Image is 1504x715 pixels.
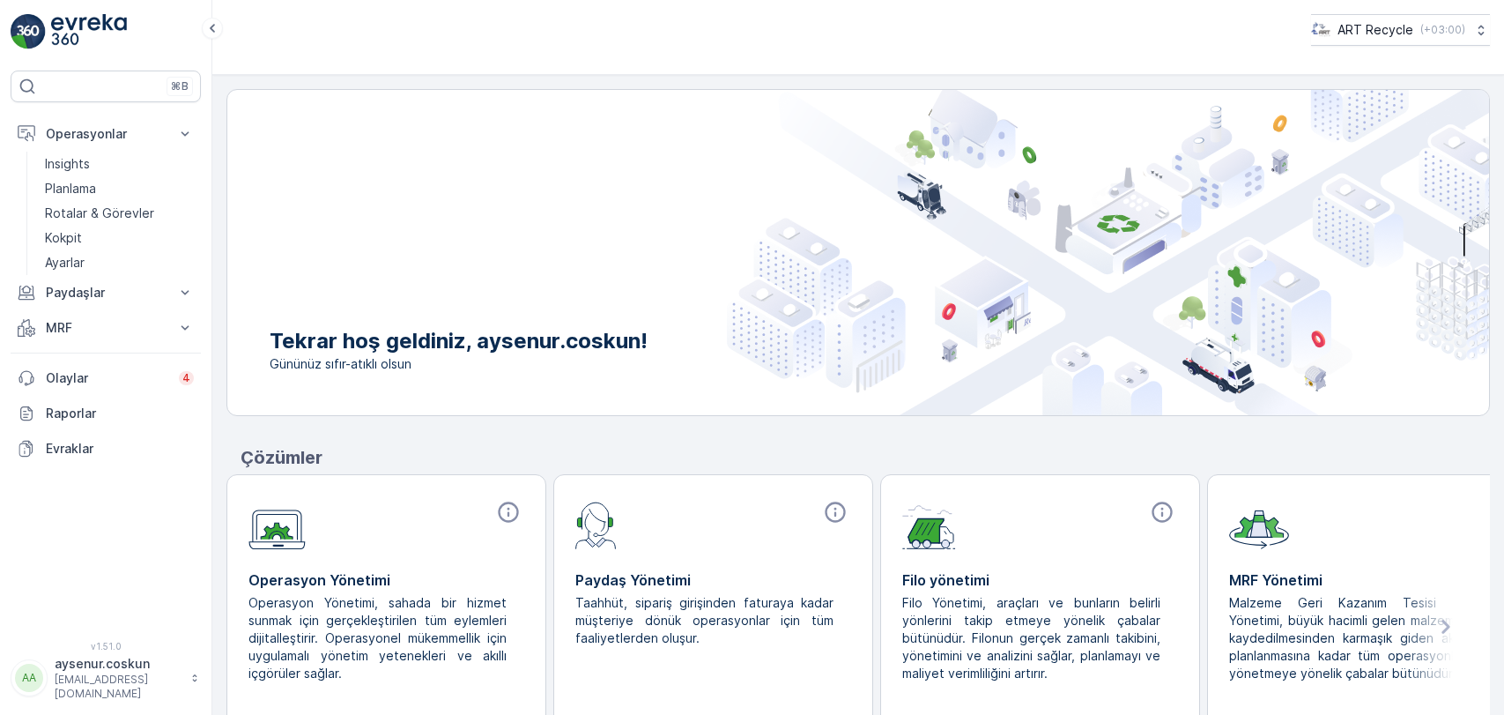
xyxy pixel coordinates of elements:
p: Rotalar & Görevler [45,205,154,222]
p: Olaylar [46,369,168,387]
p: ⌘B [171,79,189,93]
span: Gününüz sıfır-atıklı olsun [270,355,648,373]
button: AAaysenur.coskun[EMAIL_ADDRESS][DOMAIN_NAME] [11,655,201,701]
p: Insights [45,155,90,173]
p: Tekrar hoş geldiniz, aysenur.coskun! [270,327,648,355]
a: Olaylar4 [11,361,201,396]
p: MRF [46,319,166,337]
p: Malzeme Geri Kazanım Tesisi (MRF) Yönetimi, büyük hacimli gelen malzemelerin kaydedilmesinden kar... [1229,594,1491,682]
button: Paydaşlar [11,275,201,310]
p: Raporlar [46,405,194,422]
a: Raporlar [11,396,201,431]
a: Evraklar [11,431,201,466]
img: city illustration [727,90,1489,415]
img: image_23.png [1311,20,1330,40]
div: AA [15,664,43,692]
a: Ayarlar [38,250,201,275]
a: Rotalar & Görevler [38,201,201,226]
p: Operasyon Yönetimi [248,570,524,591]
p: Evraklar [46,440,194,458]
p: [EMAIL_ADDRESS][DOMAIN_NAME] [55,673,182,701]
img: logo [11,14,46,49]
p: 4 [182,371,190,385]
a: Planlama [38,176,201,201]
a: Kokpit [38,226,201,250]
img: logo_light-DOdMpM7g.png [51,14,127,49]
p: Operasyonlar [46,125,166,143]
p: ART Recycle [1337,21,1413,39]
p: Kokpit [45,229,82,247]
img: module-icon [1229,500,1289,549]
p: Filo Yönetimi, araçları ve bunların belirli yönlerini takip etmeye yönelik çabalar bütünüdür. Fil... [902,594,1164,682]
p: Planlama [45,180,96,197]
button: MRF [11,310,201,346]
a: Insights [38,152,201,176]
span: v 1.51.0 [11,641,201,652]
p: Paydaş Yönetimi [575,570,851,591]
p: aysenur.coskun [55,655,182,673]
img: module-icon [248,500,306,550]
img: module-icon [902,500,956,549]
p: Paydaşlar [46,284,166,302]
img: module-icon [575,500,617,549]
p: Filo yönetimi [902,570,1178,591]
button: ART Recycle(+03:00) [1311,14,1490,46]
button: Operasyonlar [11,116,201,152]
p: Taahhüt, sipariş girişinden faturaya kadar müşteriye dönük operasyonlar için tüm faaliyetlerden o... [575,594,837,647]
p: Çözümler [241,444,1490,471]
p: Operasyon Yönetimi, sahada bir hizmet sunmak için gerçekleştirilen tüm eylemleri dijitalleştirir.... [248,594,510,682]
p: ( +03:00 ) [1420,23,1465,37]
p: Ayarlar [45,254,85,272]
